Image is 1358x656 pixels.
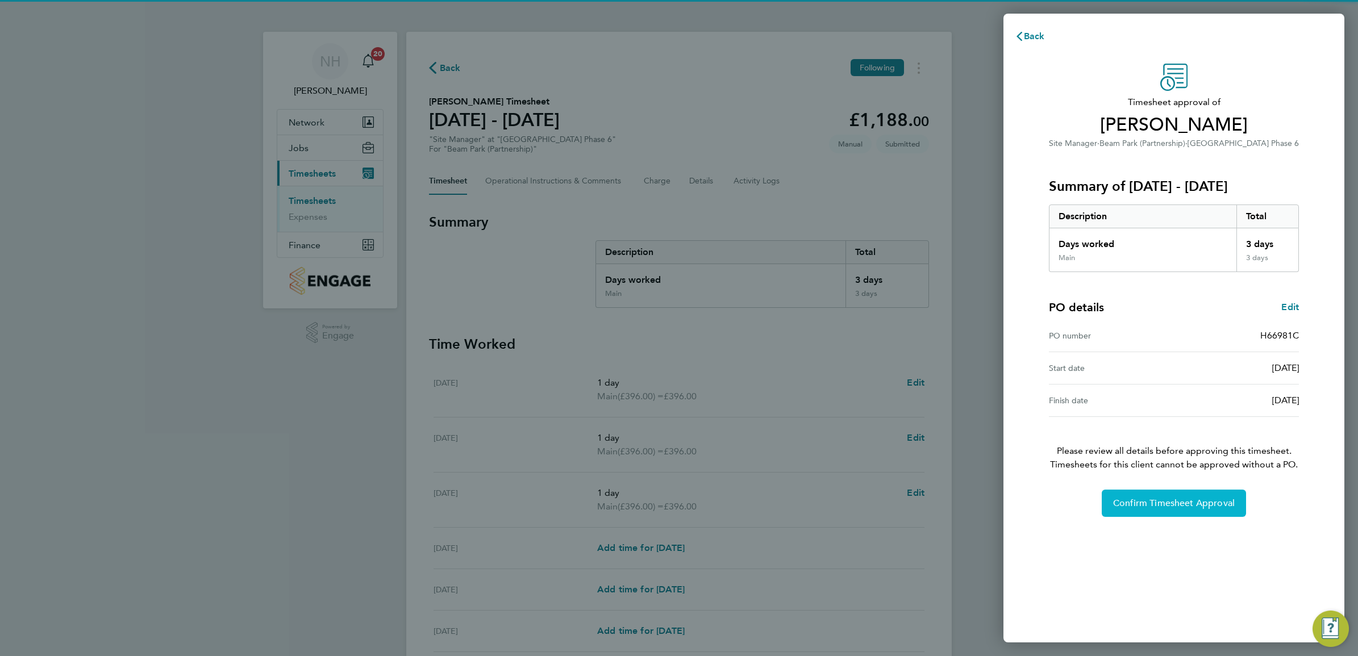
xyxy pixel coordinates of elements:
[1099,139,1185,148] span: Beam Park (Partnership)
[1049,299,1104,315] h4: PO details
[1059,253,1075,262] div: Main
[1049,95,1299,109] span: Timesheet approval of
[1281,300,1299,314] a: Edit
[1024,31,1045,41] span: Back
[1035,458,1313,471] span: Timesheets for this client cannot be approved without a PO.
[1049,139,1097,148] span: Site Manager
[1236,253,1299,271] div: 3 days
[1185,139,1188,148] span: ·
[1281,302,1299,312] span: Edit
[1049,394,1174,407] div: Finish date
[1313,611,1349,647] button: Engage Resource Center
[1236,228,1299,253] div: 3 days
[1049,329,1174,342] div: PO number
[1049,361,1174,375] div: Start date
[1049,204,1299,272] div: Summary of 04 - 10 Aug 2025
[1188,139,1299,148] span: [GEOGRAPHIC_DATA] Phase 6
[1174,394,1299,407] div: [DATE]
[1049,114,1299,136] span: [PERSON_NAME]
[1049,177,1299,195] h3: Summary of [DATE] - [DATE]
[1003,25,1056,48] button: Back
[1113,498,1235,509] span: Confirm Timesheet Approval
[1097,139,1099,148] span: ·
[1260,330,1299,341] span: H66981C
[1035,417,1313,471] p: Please review all details before approving this timesheet.
[1049,205,1236,228] div: Description
[1049,228,1236,253] div: Days worked
[1174,361,1299,375] div: [DATE]
[1102,490,1246,517] button: Confirm Timesheet Approval
[1236,205,1299,228] div: Total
